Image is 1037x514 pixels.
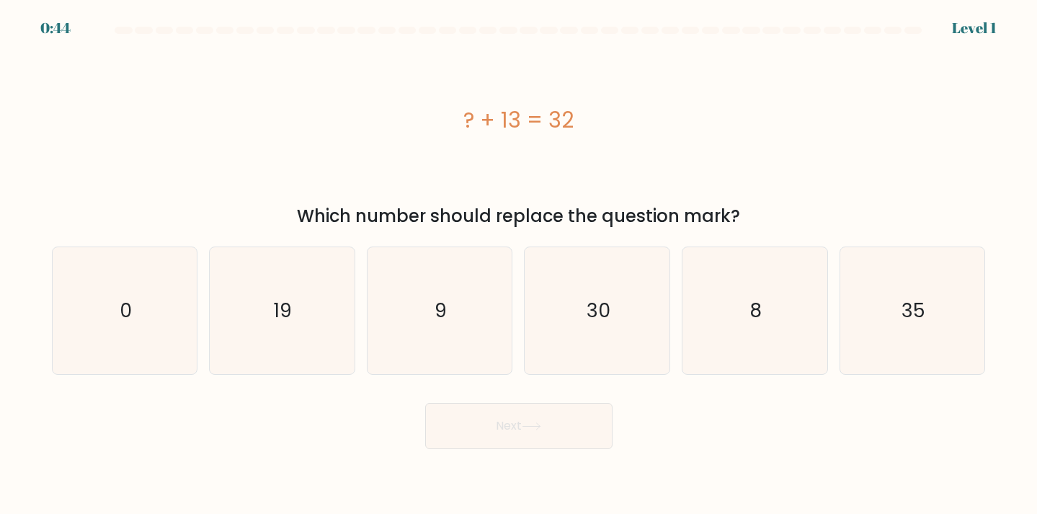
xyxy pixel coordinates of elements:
text: 19 [275,297,293,324]
div: 0:44 [40,17,71,39]
div: Which number should replace the question mark? [61,203,977,229]
text: 8 [750,297,762,324]
text: 30 [587,297,610,324]
button: Next [425,403,613,449]
text: 0 [120,297,132,324]
div: ? + 13 = 32 [52,104,986,136]
text: 9 [435,297,447,324]
text: 35 [902,297,925,324]
div: Level 1 [952,17,997,39]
